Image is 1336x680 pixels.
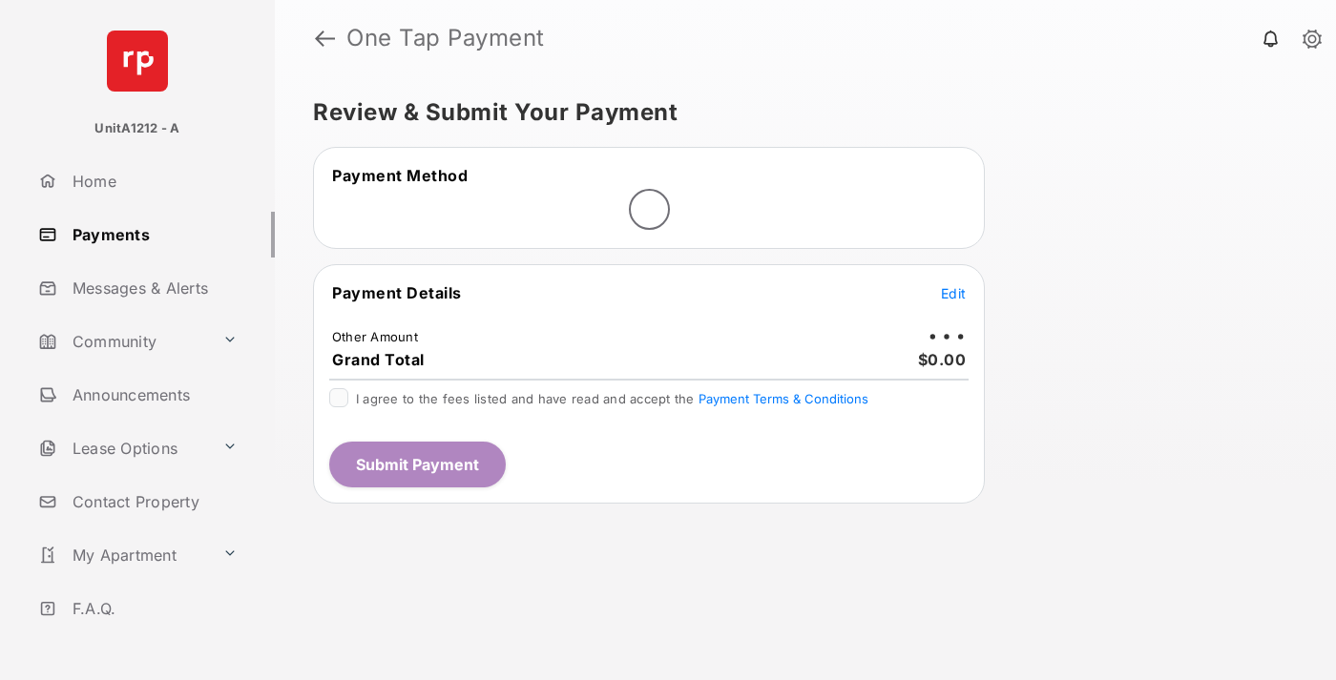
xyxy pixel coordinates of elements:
[94,119,179,138] p: UnitA1212 - A
[31,372,275,418] a: Announcements
[356,391,868,406] span: I agree to the fees listed and have read and accept the
[941,283,966,302] button: Edit
[346,27,545,50] strong: One Tap Payment
[31,265,275,311] a: Messages & Alerts
[941,285,966,301] span: Edit
[918,350,967,369] span: $0.00
[31,479,275,525] a: Contact Property
[31,425,215,471] a: Lease Options
[329,442,506,487] button: Submit Payment
[31,319,215,364] a: Community
[107,31,168,92] img: svg+xml;base64,PHN2ZyB4bWxucz0iaHR0cDovL3d3dy53My5vcmcvMjAwMC9zdmciIHdpZHRoPSI2NCIgaGVpZ2h0PSI2NC...
[332,350,425,369] span: Grand Total
[331,328,419,345] td: Other Amount
[31,158,275,204] a: Home
[699,391,868,406] button: I agree to the fees listed and have read and accept the
[313,101,1283,124] h5: Review & Submit Your Payment
[31,532,215,578] a: My Apartment
[332,166,468,185] span: Payment Method
[31,212,275,258] a: Payments
[31,586,275,631] a: F.A.Q.
[332,283,462,302] span: Payment Details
